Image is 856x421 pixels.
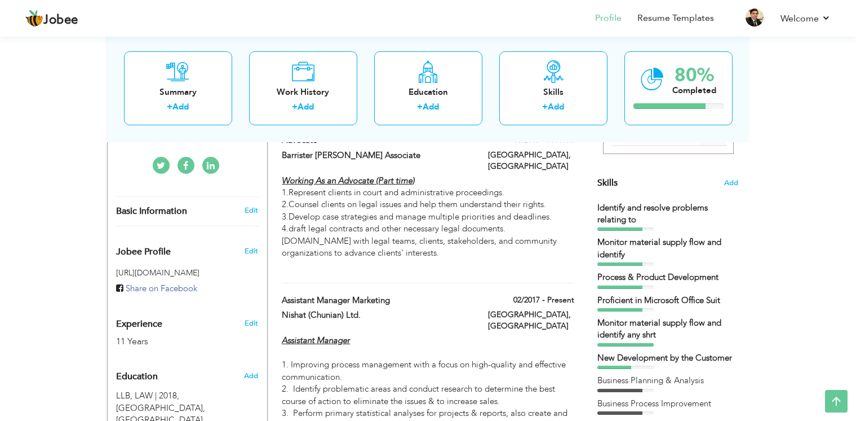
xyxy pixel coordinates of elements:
a: Welcome [780,12,831,25]
label: + [167,101,172,113]
div: Monitor material supply flow and identify any shrt [597,317,738,341]
span: Basic Information [116,207,187,217]
span: LLB, Punjab University Lahore, 2018 [116,390,179,401]
img: Profile Img [746,8,764,27]
div: Education [383,86,473,98]
div: Summary [133,86,223,98]
label: + [542,101,548,113]
span: Jobee Profile [116,247,171,257]
div: Process & Product Development [597,271,738,283]
a: Add [298,101,314,112]
div: Monitor material supply flow and identify [597,236,738,261]
div: 80% [672,65,716,84]
div: Work History [258,86,348,98]
div: Business Process Improvement [597,398,738,410]
div: New Development by the Customer [597,352,738,364]
label: + [292,101,298,113]
strong: Working As an Advocate (Part time) [282,175,415,186]
u: Assistant Manager [282,335,350,346]
label: Assistant Manager Marketing [282,295,471,306]
span: Add [244,371,258,381]
a: Edit [245,318,258,328]
div: Completed [672,84,716,96]
a: Add [548,101,564,112]
label: Barrister [PERSON_NAME] Associate [282,150,471,161]
label: + [417,101,423,113]
span: Skills [597,177,618,189]
div: 11 Years [116,335,232,348]
div: Enhance your career by creating a custom URL for your Jobee public profile. [108,235,267,263]
a: Add [423,101,439,112]
span: Share on Facebook [126,283,197,294]
label: [GEOGRAPHIC_DATA], [GEOGRAPHIC_DATA] [488,309,574,332]
label: [GEOGRAPHIC_DATA], [GEOGRAPHIC_DATA] [488,150,574,172]
label: 02/2017 - Present [513,295,574,306]
a: Jobee [25,10,78,28]
div: 1.Represent clients in court and administrative proceedings. 2.Counsel clients on legal issues an... [282,175,574,271]
div: Business Planning & Analysis [597,375,738,387]
div: Identify and resolve problems relating to [597,202,738,226]
span: Experience [116,319,162,330]
div: Skills [508,86,598,98]
span: Education [116,372,158,382]
label: Nishat (Chunian) Ltd. [282,309,471,321]
a: Profile [595,12,622,25]
h5: [URL][DOMAIN_NAME] [116,269,259,277]
span: Jobee [43,14,78,27]
img: jobee.io [25,10,43,28]
a: Add [172,101,189,112]
div: Proficient in Microsoft Office Suit [597,295,738,306]
span: Edit [245,246,258,256]
span: Add [724,178,738,188]
a: Edit [245,205,258,216]
a: Resume Templates [637,12,714,25]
